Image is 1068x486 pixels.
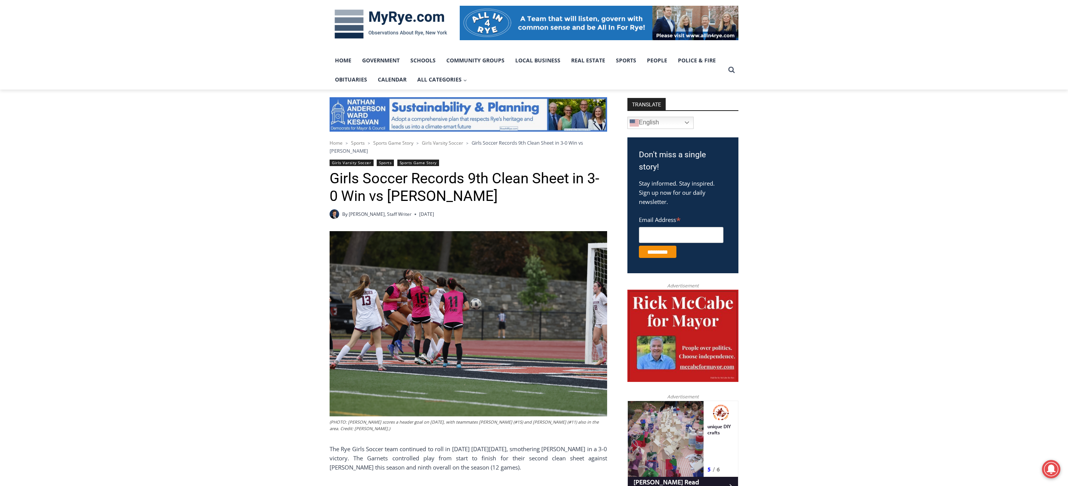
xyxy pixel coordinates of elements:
[627,290,738,382] img: McCabe for Mayor
[330,51,725,90] nav: Primary Navigation
[85,65,87,72] div: /
[330,209,339,219] a: Author image
[193,0,362,74] div: "I learned about the history of a place I’d honestly never considered even as a resident of [GEOG...
[377,160,394,166] a: Sports
[441,51,510,70] a: Community Groups
[330,51,357,70] a: Home
[373,140,413,146] a: Sports Game Story
[725,63,738,77] button: View Search Form
[349,211,412,217] a: [PERSON_NAME], Staff Writer
[627,117,694,129] a: English
[372,70,412,89] a: Calendar
[460,6,738,40] img: All in for Rye
[466,140,469,146] span: >
[330,209,339,219] img: Charlie Morris headshot PROFESSIONAL HEADSHOT
[639,212,723,226] label: Email Address
[330,419,607,432] figcaption: (PHOTO: [PERSON_NAME] scores a header goal on [DATE], with teammates [PERSON_NAME] (#15) and [PER...
[642,51,673,70] a: People
[330,70,372,89] a: Obituaries
[89,65,93,72] div: 6
[412,70,472,89] button: Child menu of All Categories
[200,76,355,93] span: Intern @ [DOMAIN_NAME]
[330,139,583,154] span: Girls Soccer Records 9th Clean Sheet in 3-0 Win vs [PERSON_NAME]
[405,51,441,70] a: Schools
[342,210,348,218] span: By
[330,4,452,44] img: MyRye.com
[330,170,607,205] h1: Girls Soccer Records 9th Clean Sheet in 3-0 Win vs [PERSON_NAME]
[330,231,607,416] img: (PHOTO: Hannah Jachman scores a header goal on October 7, 2025, with teammates Parker Calhoun (#1...
[330,139,607,155] nav: Breadcrumbs
[673,51,721,70] a: Police & Fire
[510,51,566,70] a: Local Business
[6,77,98,95] h4: [PERSON_NAME] Read Sanctuary Fall Fest: [DATE]
[639,149,727,173] h3: Don't miss a single story!
[627,98,666,110] strong: TRANSLATE
[419,210,434,218] time: [DATE]
[639,179,727,206] p: Stay informed. Stay inspired. Sign up now for our daily newsletter.
[351,140,365,146] a: Sports
[184,74,371,95] a: Intern @ [DOMAIN_NAME]
[611,51,642,70] a: Sports
[80,23,107,63] div: unique DIY crafts
[80,65,83,72] div: 5
[397,160,439,166] a: Sports Game Story
[660,282,706,289] span: Advertisement
[660,393,706,400] span: Advertisement
[566,51,611,70] a: Real Estate
[346,140,348,146] span: >
[630,118,639,127] img: en
[422,140,463,146] a: Girls Varsity Soccer
[330,140,343,146] a: Home
[368,140,370,146] span: >
[357,51,405,70] a: Government
[330,160,374,166] a: Girls Varsity Soccer
[416,140,419,146] span: >
[0,76,111,95] a: [PERSON_NAME] Read Sanctuary Fall Fest: [DATE]
[330,444,607,472] p: The Rye Girls Soccer team continued to roll in [DATE] [DATE][DATE], smothering [PERSON_NAME] in a...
